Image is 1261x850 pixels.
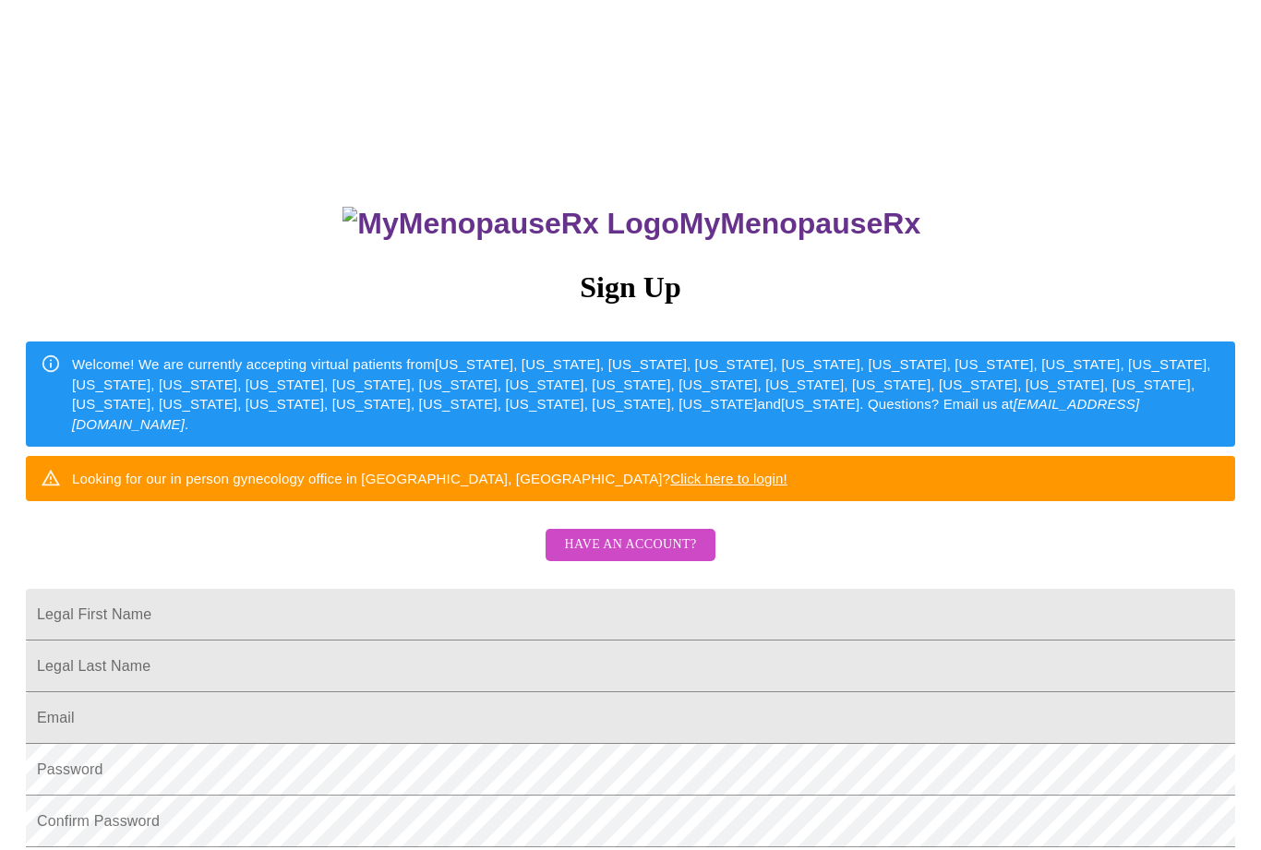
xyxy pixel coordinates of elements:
[72,347,1220,441] div: Welcome! We are currently accepting virtual patients from [US_STATE], [US_STATE], [US_STATE], [US...
[29,207,1236,241] h3: MyMenopauseRx
[564,533,696,557] span: Have an account?
[546,529,715,561] button: Have an account?
[342,207,679,241] img: MyMenopauseRx Logo
[670,471,787,486] a: Click here to login!
[541,549,719,565] a: Have an account?
[26,270,1235,305] h3: Sign Up
[72,461,787,496] div: Looking for our in person gynecology office in [GEOGRAPHIC_DATA], [GEOGRAPHIC_DATA]?
[72,396,1139,431] em: [EMAIL_ADDRESS][DOMAIN_NAME]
